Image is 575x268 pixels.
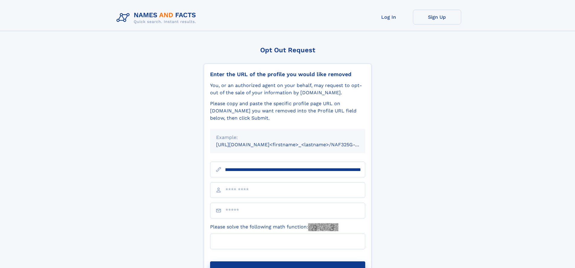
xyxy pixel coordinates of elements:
[210,223,338,231] label: Please solve the following math function:
[210,100,365,122] div: Please copy and paste the specific profile page URL on [DOMAIN_NAME] you want removed into the Pr...
[413,10,461,24] a: Sign Up
[216,142,377,147] small: [URL][DOMAIN_NAME]<firstname>_<lastname>/NAF325G-xxxxxxxx
[365,10,413,24] a: Log In
[210,71,365,78] div: Enter the URL of the profile you would like removed
[204,46,372,54] div: Opt Out Request
[210,82,365,96] div: You, or an authorized agent on your behalf, may request to opt-out of the sale of your informatio...
[216,134,359,141] div: Example:
[114,10,201,26] img: Logo Names and Facts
